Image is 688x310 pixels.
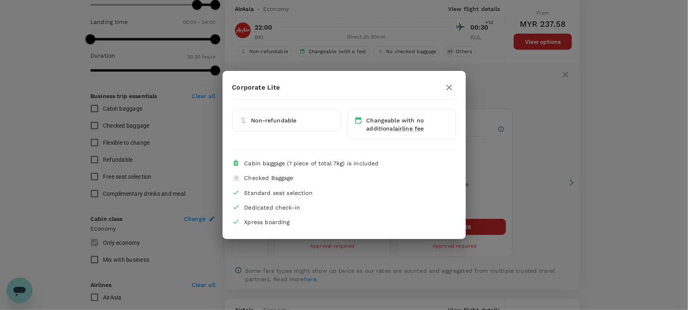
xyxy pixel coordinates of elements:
span: Cabin baggage (1 piece of total 7kg) is included [244,160,379,167]
span: Checked Baggage [244,175,294,181]
span: Standard seat selection [244,190,313,196]
span: Xpress boarding [244,219,290,225]
div: Changeable with no additional [367,116,449,133]
span: airline fee [395,125,424,132]
span: Non-refundable [251,117,297,124]
p: Corporate Lite [232,83,280,92]
span: Dedicated check-in [244,204,300,211]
